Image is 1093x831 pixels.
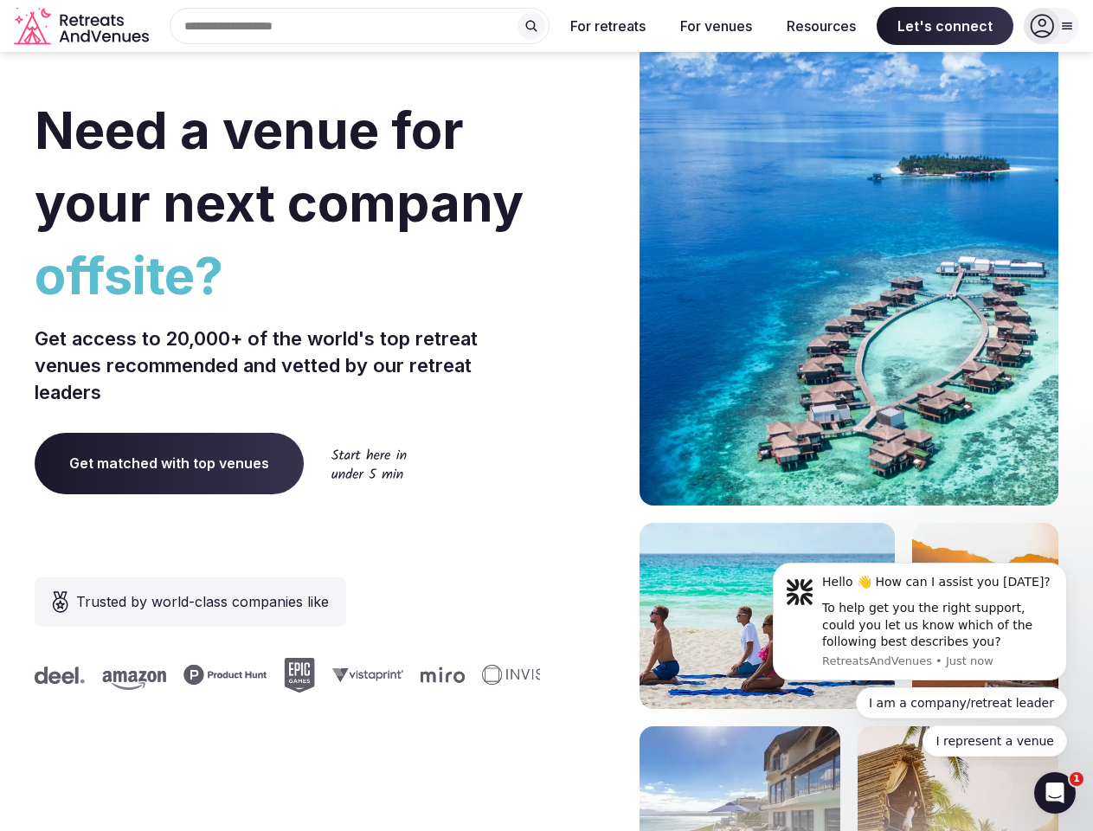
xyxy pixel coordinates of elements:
span: Trusted by world-class companies like [76,591,329,612]
svg: Vistaprint company logo [331,667,402,682]
svg: Deel company logo [34,667,84,684]
span: offsite? [35,239,540,312]
svg: Retreats and Venues company logo [14,7,152,46]
img: woman sitting in back of truck with camels [912,523,1058,709]
span: Need a venue for your next company [35,99,524,234]
img: Start here in under 5 min [331,448,407,479]
button: For venues [666,7,766,45]
iframe: Intercom live chat [1034,772,1076,814]
span: Let's connect [877,7,1013,45]
span: 1 [1070,772,1083,786]
button: Resources [773,7,870,45]
button: For retreats [556,7,659,45]
svg: Miro company logo [420,667,464,683]
img: yoga on tropical beach [640,523,895,709]
iframe: Intercom notifications message [747,547,1093,767]
a: Visit the homepage [14,7,152,46]
svg: Invisible company logo [481,665,576,686]
svg: Epic Games company logo [283,658,314,692]
p: Get access to 20,000+ of the world's top retreat venues recommended and vetted by our retreat lea... [35,325,540,405]
a: Get matched with top venues [35,433,304,493]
